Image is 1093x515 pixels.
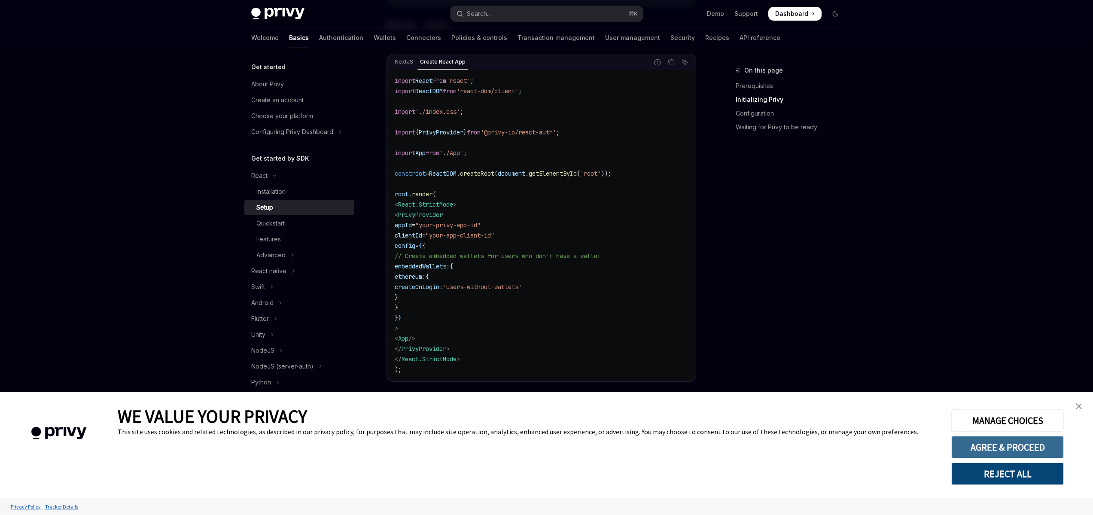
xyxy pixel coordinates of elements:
[679,57,691,68] button: Ask AI
[395,232,422,239] span: clientId
[422,242,426,250] span: {
[251,153,309,164] h5: Get started by SDK
[951,409,1064,432] button: MANAGE CHOICES
[408,190,412,198] span: .
[244,247,354,263] button: Toggle Advanced section
[529,170,577,177] span: getElementById
[118,405,307,427] span: WE VALUE YOUR PRIVACY
[402,345,446,353] span: PrivyProvider
[244,76,354,92] a: About Privy
[605,27,660,48] a: User management
[289,27,309,48] a: Basics
[426,170,429,177] span: =
[118,427,938,436] div: This site uses cookies and related technologies, as described in our privacy policy, for purposes...
[256,202,273,213] div: Setup
[251,27,279,48] a: Welcome
[251,127,333,137] div: Configuring Privy Dashboard
[734,9,758,18] a: Support
[451,27,507,48] a: Policies & controls
[244,168,354,183] button: Toggle React section
[251,314,269,324] div: Flutter
[395,87,415,95] span: import
[251,62,286,72] h5: Get started
[244,216,354,231] a: Quickstart
[256,218,285,229] div: Quickstart
[446,77,470,85] span: 'react'
[415,221,481,229] span: "your-privy-app-id"
[439,149,463,157] span: './App'
[395,345,402,353] span: </
[244,263,354,279] button: Toggle React native section
[443,87,457,95] span: from
[426,232,494,239] span: "your-app-client-id"
[412,170,426,177] span: root
[1070,398,1087,415] a: close banner
[463,149,467,157] span: ;
[395,355,402,363] span: </
[395,252,601,260] span: // Create embedded wallets for users who don't have a wallet
[395,366,402,373] span: );
[415,87,443,95] span: ReactDOM
[244,200,354,215] a: Setup
[525,170,529,177] span: .
[395,170,412,177] span: const
[244,108,354,124] a: Choose your platform
[395,262,450,270] span: embeddedWallets:
[457,87,518,95] span: 'react-dom/client'
[736,107,849,120] a: Configuration
[460,170,494,177] span: createRoot
[666,57,677,68] button: Copy the contents from the code block
[392,57,416,67] div: NextJS
[457,170,460,177] span: .
[467,128,481,136] span: from
[319,27,363,48] a: Authentication
[580,170,601,177] span: 'root'
[395,190,408,198] span: root
[256,186,286,197] div: Installation
[398,314,402,322] span: }
[244,359,354,374] button: Toggle NodeJS (server-auth) section
[463,128,467,136] span: }
[670,27,695,48] a: Security
[395,211,398,219] span: <
[251,361,314,372] div: NodeJS (server-auth)
[415,77,432,85] span: React
[415,149,426,157] span: App
[395,293,398,301] span: }
[251,171,268,181] div: React
[398,201,453,208] span: React.StrictMode
[415,128,419,136] span: {
[451,6,643,21] button: Open search
[395,242,415,250] span: config
[494,170,498,177] span: (
[426,149,439,157] span: from
[577,170,580,177] span: (
[398,211,443,219] span: PrivyProvider
[251,377,271,387] div: Python
[251,79,284,89] div: About Privy
[951,436,1064,458] button: AGREE & PROCEED
[251,298,274,308] div: Android
[426,273,429,280] span: {
[395,283,443,291] span: createOnLogin:
[412,221,415,229] span: =
[251,8,304,20] img: dark logo
[256,250,286,260] div: Advanced
[460,108,463,116] span: ;
[744,65,783,76] span: On this page
[828,7,842,21] button: Toggle dark mode
[13,414,105,452] img: company logo
[417,57,468,67] div: Create React App
[412,190,432,198] span: render
[736,79,849,93] a: Prerequisites
[556,128,560,136] span: ;
[470,77,474,85] span: ;
[395,108,415,116] span: import
[9,499,43,514] a: Privacy Policy
[422,232,426,239] span: =
[432,77,446,85] span: from
[251,329,265,340] div: Unity
[395,201,398,208] span: <
[736,120,849,134] a: Waiting for Privy to be ready
[498,170,525,177] span: document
